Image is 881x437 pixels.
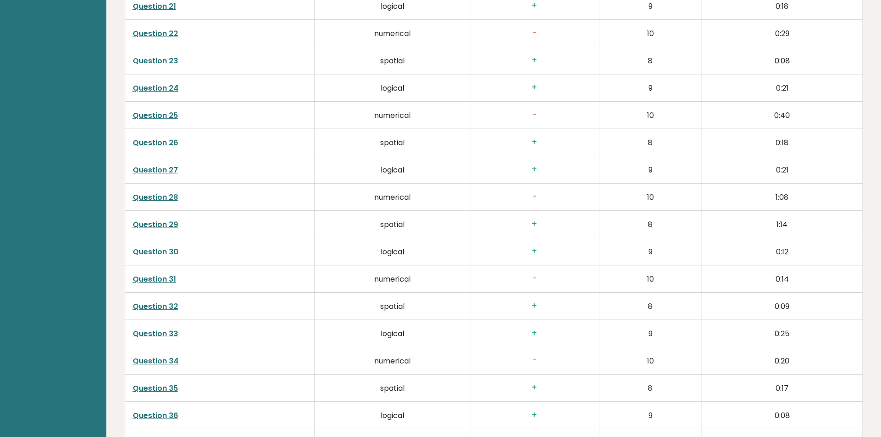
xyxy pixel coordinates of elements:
[478,219,591,229] h3: +
[478,301,591,311] h3: +
[599,375,702,402] td: 8
[599,238,702,265] td: 9
[478,356,591,365] h3: -
[702,347,863,375] td: 0:20
[133,383,178,394] a: Question 35
[315,347,470,375] td: numerical
[702,402,863,429] td: 0:08
[133,165,178,175] a: Question 27
[133,1,176,12] a: Question 21
[133,192,178,203] a: Question 28
[478,28,591,38] h3: -
[702,238,863,265] td: 0:12
[315,74,470,102] td: logical
[702,184,863,211] td: 1:08
[599,211,702,238] td: 8
[133,246,179,257] a: Question 30
[478,328,591,338] h3: +
[315,102,470,129] td: numerical
[702,129,863,156] td: 0:18
[315,375,470,402] td: spatial
[315,47,470,74] td: spatial
[478,55,591,65] h3: +
[133,110,178,121] a: Question 25
[133,301,178,312] a: Question 32
[133,410,178,421] a: Question 36
[315,402,470,429] td: logical
[599,129,702,156] td: 8
[702,74,863,102] td: 0:21
[702,102,863,129] td: 0:40
[315,265,470,293] td: numerical
[702,20,863,47] td: 0:29
[599,102,702,129] td: 10
[702,265,863,293] td: 0:14
[599,347,702,375] td: 10
[315,211,470,238] td: spatial
[133,356,179,366] a: Question 34
[478,83,591,92] h3: +
[599,47,702,74] td: 8
[478,1,591,11] h3: +
[133,219,178,230] a: Question 29
[315,320,470,347] td: logical
[599,74,702,102] td: 9
[599,156,702,184] td: 9
[478,192,591,202] h3: -
[478,246,591,256] h3: +
[478,165,591,174] h3: +
[315,156,470,184] td: logical
[315,129,470,156] td: spatial
[478,137,591,147] h3: +
[133,137,178,148] a: Question 26
[478,410,591,420] h3: +
[599,293,702,320] td: 8
[133,28,178,39] a: Question 22
[599,184,702,211] td: 10
[315,238,470,265] td: logical
[478,274,591,283] h3: -
[315,20,470,47] td: numerical
[599,20,702,47] td: 10
[133,55,178,66] a: Question 23
[702,320,863,347] td: 0:25
[702,156,863,184] td: 0:21
[133,274,176,284] a: Question 31
[315,293,470,320] td: spatial
[133,328,178,339] a: Question 33
[599,402,702,429] td: 9
[702,211,863,238] td: 1:14
[702,293,863,320] td: 0:09
[478,110,591,120] h3: -
[599,320,702,347] td: 9
[702,375,863,402] td: 0:17
[599,265,702,293] td: 10
[133,83,179,93] a: Question 24
[315,184,470,211] td: numerical
[702,47,863,74] td: 0:08
[478,383,591,393] h3: +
